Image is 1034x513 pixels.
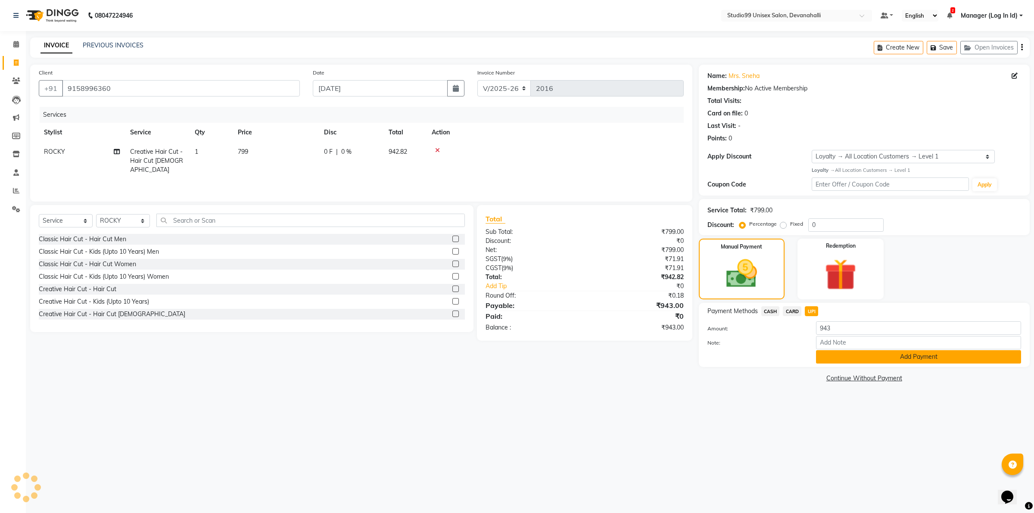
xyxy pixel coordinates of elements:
[960,41,1018,54] button: Open Invoices
[585,300,690,311] div: ₹943.00
[486,255,501,263] span: SGST
[479,246,585,255] div: Net:
[972,178,997,191] button: Apply
[812,167,835,173] strong: Loyalty →
[44,148,65,155] span: ROCKY
[39,310,185,319] div: Creative Hair Cut - Hair Cut [DEMOGRAPHIC_DATA]
[716,256,767,292] img: _cash.svg
[815,255,866,295] img: _gift.svg
[585,311,690,321] div: ₹0
[39,260,136,269] div: Classic Hair Cut - Hair Cut Women
[585,273,690,282] div: ₹942.82
[812,177,969,191] input: Enter Offer / Coupon Code
[701,325,810,333] label: Amount:
[701,374,1028,383] a: Continue Without Payment
[479,255,585,264] div: ( )
[313,69,324,77] label: Date
[477,69,515,77] label: Invoice Number
[707,121,736,131] div: Last Visit:
[39,69,53,77] label: Client
[39,297,149,306] div: Creative Hair Cut - Kids (Upto 10 Years)
[479,236,585,246] div: Discount:
[707,307,758,316] span: Payment Methods
[479,311,585,321] div: Paid:
[319,123,383,142] th: Disc
[707,84,1021,93] div: No Active Membership
[744,109,748,118] div: 0
[738,121,741,131] div: -
[790,220,803,228] label: Fixed
[707,152,812,161] div: Apply Discount
[195,148,198,155] span: 1
[39,123,125,142] th: Stylist
[62,80,300,96] input: Search by Name/Mobile/Email/Code
[998,479,1025,504] iframe: chat widget
[707,109,743,118] div: Card on file:
[479,323,585,332] div: Balance :
[783,306,801,316] span: CARD
[336,147,338,156] span: |
[39,272,169,281] div: Classic Hair Cut - Kids (Upto 10 Years) Women
[585,227,690,236] div: ₹799.00
[805,306,818,316] span: UPI
[39,235,126,244] div: Classic Hair Cut - Hair Cut Men
[721,243,762,251] label: Manual Payment
[479,282,602,291] a: Add Tip
[707,180,812,189] div: Coupon Code
[729,72,760,81] a: Mrs. Sneha
[707,96,741,106] div: Total Visits:
[95,3,133,28] b: 08047224946
[479,227,585,236] div: Sub Total:
[585,323,690,332] div: ₹943.00
[503,264,511,271] span: 9%
[961,11,1018,20] span: Manager (Log In Id)
[479,273,585,282] div: Total:
[585,255,690,264] div: ₹71.91
[927,41,957,54] button: Save
[22,3,81,28] img: logo
[585,236,690,246] div: ₹0
[40,38,72,53] a: INVOICE
[750,206,772,215] div: ₹799.00
[130,148,183,174] span: Creative Hair Cut - Hair Cut [DEMOGRAPHIC_DATA]
[950,7,955,13] span: 2
[39,80,63,96] button: +91
[486,264,501,272] span: CGST
[826,242,856,250] label: Redemption
[729,134,732,143] div: 0
[707,84,745,93] div: Membership:
[238,148,248,155] span: 799
[479,300,585,311] div: Payable:
[585,246,690,255] div: ₹799.00
[602,282,690,291] div: ₹0
[486,215,505,224] span: Total
[816,321,1021,335] input: Amount
[874,41,923,54] button: Create New
[707,72,727,81] div: Name:
[503,255,511,262] span: 9%
[585,264,690,273] div: ₹71.91
[479,264,585,273] div: ( )
[40,107,690,123] div: Services
[233,123,319,142] th: Price
[816,350,1021,364] button: Add Payment
[427,123,684,142] th: Action
[947,12,952,19] a: 2
[39,247,159,256] div: Classic Hair Cut - Kids (Upto 10 Years) Men
[389,148,407,155] span: 942.82
[816,336,1021,349] input: Add Note
[479,291,585,300] div: Round Off:
[190,123,233,142] th: Qty
[707,134,727,143] div: Points:
[156,214,465,227] input: Search or Scan
[701,339,810,347] label: Note:
[761,306,780,316] span: CASH
[383,123,427,142] th: Total
[341,147,352,156] span: 0 %
[585,291,690,300] div: ₹0.18
[707,206,747,215] div: Service Total:
[707,221,734,230] div: Discount:
[39,285,116,294] div: Creative Hair Cut - Hair Cut
[812,167,1021,174] div: All Location Customers → Level 1
[749,220,777,228] label: Percentage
